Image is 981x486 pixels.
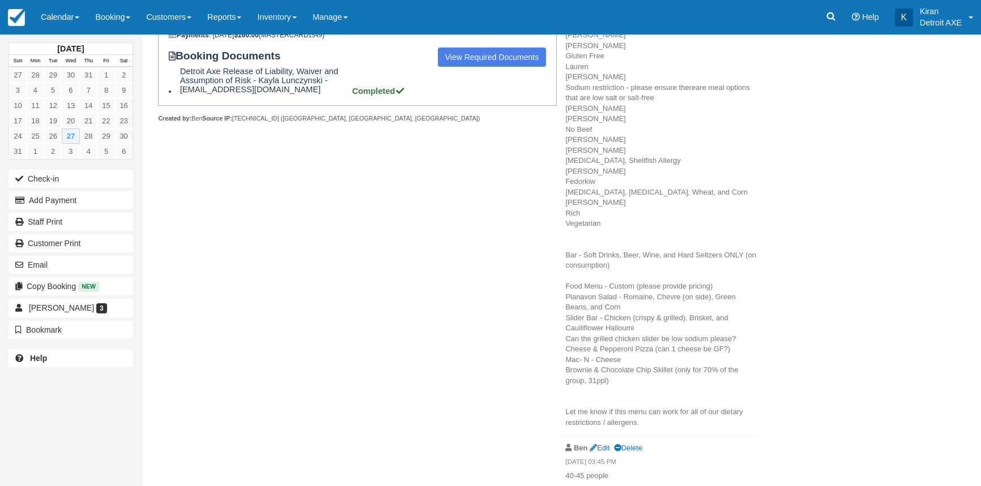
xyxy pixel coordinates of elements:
span: [PERSON_NAME] [29,303,94,312]
a: 28 [80,128,97,144]
strong: Completed [352,87,406,96]
p: 40-45 people [565,471,756,481]
button: Email [8,256,133,274]
strong: Ben [574,444,587,452]
small: 1549 [309,32,322,38]
strong: $160.00 [234,31,258,39]
em: [DATE] 03:45 PM [565,457,756,470]
a: 16 [115,98,133,113]
button: Bookmark [8,321,133,339]
a: Customer Print [8,234,133,252]
div: : [DATE] (MASTERCARD ) [169,31,546,39]
th: Sun [9,55,27,67]
a: Delete [614,444,642,452]
span: are meal options that are low salt or salt-free [PERSON_NAME] [PERSON_NAME] No Beef [PERSON_NAME]... [565,83,756,427]
a: View Required Documents [438,48,547,67]
a: 13 [62,98,79,113]
p: Kiran [920,6,962,17]
a: 2 [44,144,62,159]
a: 2 [115,67,133,83]
th: Fri [97,55,115,67]
a: 27 [62,128,79,144]
a: 4 [27,83,44,98]
img: checkfront-main-nav-mini-logo.png [8,9,25,26]
a: 31 [80,67,97,83]
a: 14 [80,98,97,113]
strong: Payments [169,31,209,39]
a: 3 [9,83,27,98]
span: Detroit Axe Release of Liability, Waiver and Assumption of Risk - Kayla Lunczynski - [EMAIL_ADDRE... [180,67,350,94]
a: 5 [44,83,62,98]
a: 31 [9,144,27,159]
a: 10 [9,98,27,113]
a: Staff Print [8,213,133,231]
th: Tue [44,55,62,67]
div: Ben [TECHNICAL_ID] ([GEOGRAPHIC_DATA], [GEOGRAPHIC_DATA], [GEOGRAPHIC_DATA]) [158,114,556,123]
strong: Created by: [158,115,191,122]
a: 9 [115,83,133,98]
button: Copy Booking New [8,277,133,295]
button: Check-in [8,170,133,188]
i: Help [852,13,860,21]
a: 7 [80,83,97,98]
a: 24 [9,128,27,144]
strong: [DATE] [57,44,84,53]
a: 30 [62,67,79,83]
a: Help [8,349,133,367]
a: 4 [80,144,97,159]
a: 20 [62,113,79,128]
a: 15 [97,98,115,113]
a: [PERSON_NAME] 3 [8,299,133,317]
a: 23 [115,113,133,128]
span: New [78,282,99,291]
a: Edit [590,444,609,452]
a: 17 [9,113,27,128]
a: 27 [9,67,27,83]
th: Mon [27,55,44,67]
a: 30 [115,128,133,144]
a: 26 [44,128,62,144]
p: Detroit AXE [920,17,962,28]
a: 25 [27,128,44,144]
b: Help [30,354,47,363]
a: 21 [80,113,97,128]
a: 29 [97,128,115,144]
th: Sat [115,55,133,67]
a: 29 [44,67,62,83]
a: 6 [115,144,133,159]
a: 22 [97,113,115,128]
span: Help [862,12,879,21]
strong: Booking Documents [169,50,291,62]
a: 6 [62,83,79,98]
a: 18 [27,113,44,128]
a: 5 [97,144,115,159]
button: Add Payment [8,191,133,209]
a: 12 [44,98,62,113]
a: 1 [27,144,44,159]
th: Wed [62,55,79,67]
a: 3 [62,144,79,159]
span: 3 [96,303,107,313]
a: 11 [27,98,44,113]
a: 8 [97,83,115,98]
div: K [895,8,913,27]
a: 28 [27,67,44,83]
a: 1 [97,67,115,83]
a: 19 [44,113,62,128]
th: Thu [80,55,97,67]
strong: Source IP: [202,115,232,122]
